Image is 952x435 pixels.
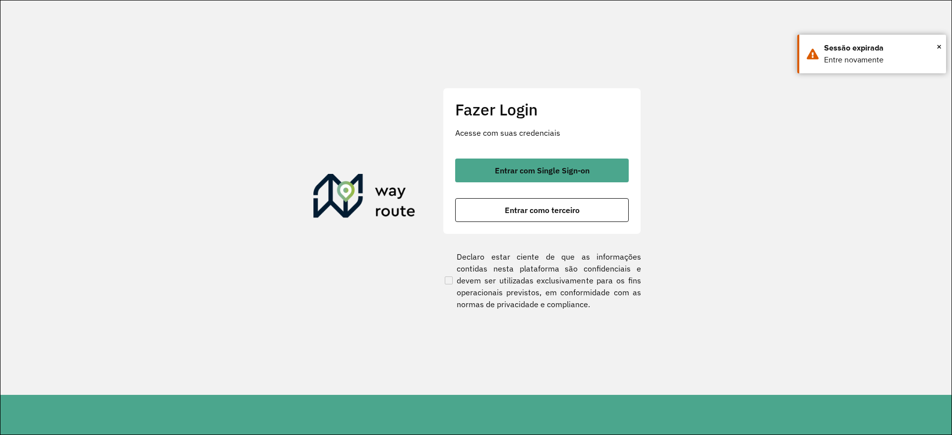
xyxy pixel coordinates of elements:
span: × [937,39,942,54]
h2: Fazer Login [455,100,629,119]
div: Sessão expirada [824,42,939,54]
div: Entre novamente [824,54,939,66]
p: Acesse com suas credenciais [455,127,629,139]
img: Roteirizador AmbevTech [313,174,416,221]
button: Close [937,39,942,54]
label: Declaro estar ciente de que as informações contidas nesta plataforma são confidenciais e devem se... [443,251,641,310]
button: button [455,159,629,182]
button: button [455,198,629,222]
span: Entrar com Single Sign-on [495,166,590,174]
span: Entrar como terceiro [505,206,580,214]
